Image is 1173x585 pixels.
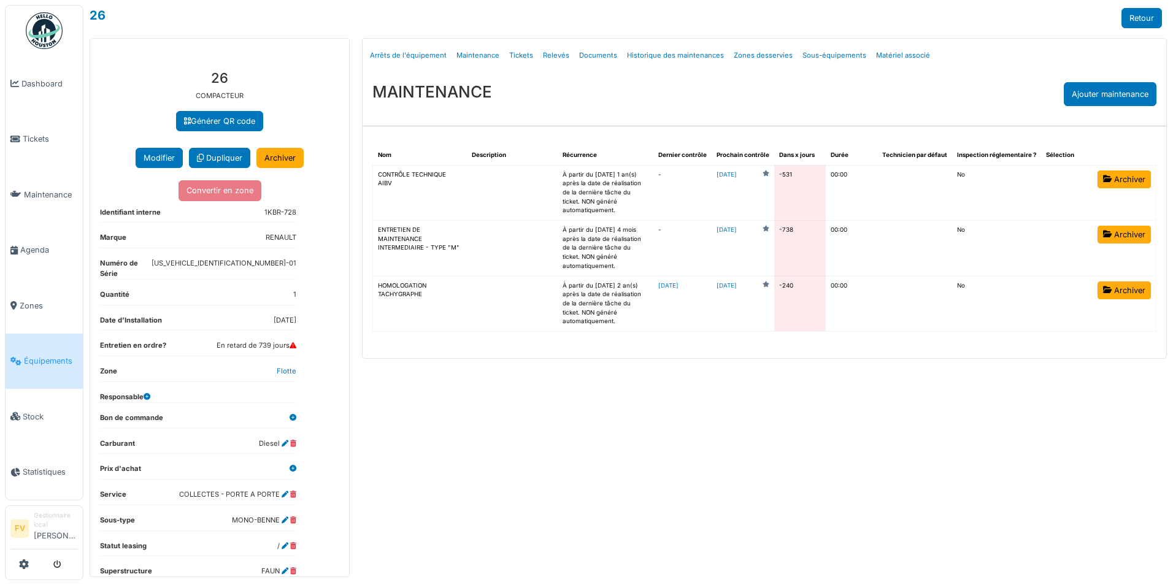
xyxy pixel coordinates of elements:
li: FV [10,519,29,538]
td: CONTRÔLE TECHNIQUE AIBV [373,165,467,220]
dd: [US_VEHICLE_IDENTIFICATION_NUMBER]-01 [152,258,296,274]
dt: Date d'Installation [100,315,162,331]
button: Modifier [136,148,183,168]
a: FV Gestionnaire local[PERSON_NAME] [10,511,78,549]
th: Récurrence [558,146,653,165]
span: Zones [20,300,78,312]
li: [PERSON_NAME] [34,511,78,546]
td: À partir du [DATE] 2 an(s) après la date de réalisation de la dernière tâche du ticket. NON génér... [558,276,653,331]
a: Tickets [6,112,83,167]
dt: Superstructure [100,566,152,581]
a: Flotte [277,367,296,375]
a: Documents [574,41,622,70]
p: COMPACTEUR [100,91,339,101]
img: Badge_color-CXgf-gQk.svg [26,12,63,49]
a: [DATE] [717,226,737,235]
a: Matériel associé [871,41,935,70]
a: Relevés [538,41,574,70]
dt: Marque [100,232,126,248]
a: Dashboard [6,56,83,112]
a: 26 [90,8,106,23]
td: -531 [774,165,826,220]
dt: Identifiant interne [100,207,161,223]
dd: Diesel [259,438,296,449]
span: translation missing: fr.shared.no [957,226,965,233]
span: Équipements [24,355,78,367]
dd: 1KBR-728 [264,207,296,218]
span: Dashboard [21,78,78,90]
a: Archiver [1098,226,1151,243]
a: Sous-équipements [798,41,871,70]
span: Maintenance [24,189,78,201]
td: 00:00 [826,165,877,220]
dt: Prix d'achat [100,464,141,479]
span: Agenda [20,244,78,256]
dt: Responsable [100,392,150,402]
dd: RENAULT [266,232,296,243]
dd: FAUN [261,566,296,576]
dd: / [277,541,296,551]
dt: Bon de commande [100,413,163,428]
td: -738 [774,221,826,276]
span: translation missing: fr.shared.no [957,171,965,178]
th: Nom [373,146,467,165]
td: 00:00 [826,221,877,276]
a: Zones desservies [729,41,798,70]
span: Stock [23,411,78,422]
a: Stock [6,389,83,445]
dd: 1 [293,289,296,300]
a: Historique des maintenances [622,41,729,70]
span: translation missing: fr.shared.no [957,282,965,289]
th: Description [467,146,558,165]
span: Tickets [23,133,78,145]
dt: Carburant [100,438,135,454]
th: Sélection [1041,146,1093,165]
th: Dernier contrôle [653,146,712,165]
dt: Sous-type [100,515,135,530]
a: Agenda [6,223,83,278]
a: Arrêts de l'équipement [365,41,452,70]
a: Archiver [1098,170,1151,188]
td: 00:00 [826,276,877,331]
span: Statistiques [23,466,78,478]
dt: Service [100,489,126,505]
td: ENTRETIEN DE MAINTENANCE INTERMEDIAIRE - TYPE "M" [373,221,467,276]
dd: MONO-BENNE [232,515,296,526]
a: [DATE] [658,282,679,289]
th: Durée [826,146,877,165]
a: Dupliquer [189,148,250,168]
a: [DATE] [717,170,737,180]
a: Maintenance [452,41,504,70]
td: À partir du [DATE] 1 an(s) après la date de réalisation de la dernière tâche du ticket. NON génér... [558,165,653,220]
div: Gestionnaire local [34,511,78,530]
th: Dans x jours [774,146,826,165]
dt: Entretien en ordre? [100,340,166,356]
th: Inspection réglementaire ? [952,146,1041,165]
dt: Numéro de Série [100,258,152,279]
td: - [653,221,712,276]
a: Tickets [504,41,538,70]
th: Prochain contrôle [712,146,774,165]
dt: Quantité [100,289,129,305]
dd: [DATE] [274,315,296,326]
a: Archiver [256,148,304,168]
td: HOMOLOGATION TACHYGRAPHE [373,276,467,331]
div: Ajouter maintenance [1064,82,1156,106]
a: Retour [1121,8,1162,28]
td: - [653,165,712,220]
h3: MAINTENANCE [372,82,492,101]
td: -240 [774,276,826,331]
dt: Statut leasing [100,541,147,556]
dt: Zone [100,366,117,381]
dd: COLLECTES - PORTE A PORTE [179,489,296,500]
a: Zones [6,278,83,334]
th: Technicien par défaut [877,146,952,165]
a: Équipements [6,334,83,389]
h3: 26 [100,70,339,86]
dd: En retard de 739 jours [217,340,296,351]
a: Maintenance [6,167,83,223]
td: À partir du [DATE] 4 mois après la date de réalisation de la dernière tâche du ticket. NON généré... [558,221,653,276]
a: [DATE] [717,281,737,291]
a: Statistiques [6,445,83,500]
a: Générer QR code [176,111,263,131]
